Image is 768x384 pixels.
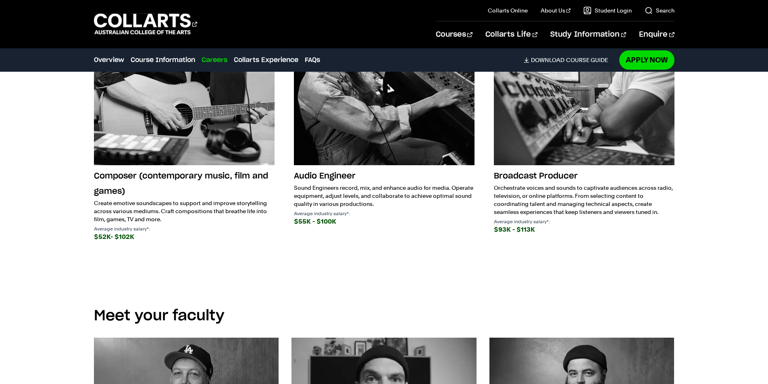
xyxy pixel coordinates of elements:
[131,55,195,65] a: Course Information
[94,55,124,65] a: Overview
[583,6,632,15] a: Student Login
[488,6,528,15] a: Collarts Online
[294,211,475,216] p: Average industry salary*:
[94,231,275,243] div: $52K- $102K
[494,219,674,224] p: Average industry salary*:
[550,21,626,48] a: Study Information
[94,199,275,223] p: Create emotive soundscapes to support and improve storytelling across various mediums. Craft comp...
[494,184,674,216] p: Orchestrate voices and sounds to captivate audiences across radio, television, or online platform...
[305,55,320,65] a: FAQs
[234,55,298,65] a: Collarts Experience
[619,50,674,69] a: Apply Now
[294,184,475,208] p: Sound Engineers record, mix, and enhance audio for media. Operate equipment, adjust levels, and c...
[494,168,674,184] h3: Broadcast Producer
[645,6,674,15] a: Search
[294,168,475,184] h3: Audio Engineer
[94,12,197,35] div: Go to homepage
[202,55,227,65] a: Careers
[494,224,674,235] div: $93K - $113K
[94,307,674,325] h2: Meet your faculty
[94,168,275,199] h3: Composer (contemporary music, film and games)
[541,6,570,15] a: About Us
[94,226,275,231] p: Average industry salary*:
[639,21,674,48] a: Enquire
[294,216,475,227] div: $55K - $100K
[436,21,472,48] a: Courses
[485,21,537,48] a: Collarts Life
[524,56,614,64] a: DownloadCourse Guide
[531,56,564,64] span: Download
